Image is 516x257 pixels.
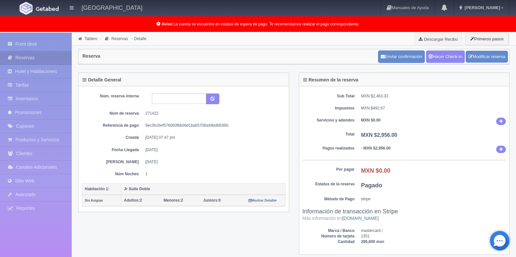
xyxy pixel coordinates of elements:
[203,198,218,203] strong: Juniors:
[85,187,109,191] b: Habitación 1:
[82,54,100,59] h4: Reserva
[361,234,506,239] dd: 2351
[303,78,359,82] h4: Resumen de la reserva
[342,216,379,221] a: [DOMAIN_NAME]
[20,2,33,15] img: Getabed
[426,50,465,63] a: Hacer Check-In
[87,111,139,116] dt: Núm de reserva
[85,199,103,202] small: Sin Asignar
[361,239,384,244] b: 295,600 mxn
[145,147,281,153] dd: [DATE]
[124,198,142,203] span: 2
[203,198,221,203] span: 0
[302,181,355,187] dt: Estatus de la reserva
[145,159,281,165] dd: [DATE]
[145,111,281,116] dd: 271422
[302,118,355,123] dt: Servicios y adendos
[87,123,139,128] dt: Referencia de pago
[302,93,355,99] dt: Sub Total
[248,199,277,202] small: Mostrar Detalle
[82,78,121,82] h4: Detalle General
[84,36,97,41] a: Tablero
[378,50,425,63] button: Enviar confirmación
[145,123,281,128] dd: 9ec3b16ef576083fbb06d1ba65708a49bd6836fc
[130,36,148,42] li: Detalle
[466,51,508,63] a: Modificar reserva
[361,228,506,234] dd: mastercard /
[145,171,281,177] dd: 1
[87,171,139,177] dt: Núm Noches
[361,118,381,122] b: MXN $0.00
[463,5,500,10] span: [PERSON_NAME]
[361,93,506,99] dd: MXN $2,463.33
[164,198,183,203] span: 2
[361,182,382,189] b: Pagado
[302,234,355,239] dt: Número de tarjeta
[361,106,506,111] dd: MXN $492.67
[302,132,355,137] dt: Total
[302,196,355,202] dt: Método de Pago
[302,167,355,172] dt: Por pagar
[465,33,509,45] button: Primeros pasos
[87,135,139,140] dt: Creada
[361,132,397,138] b: MXN $2,956.00
[302,239,355,245] dt: Cantidad
[87,147,139,153] dt: Fecha Llegada
[361,167,391,174] b: MXN $0.00
[145,135,281,140] dd: [DATE] 07:47 pm
[87,93,139,99] dt: Núm. reserva interna
[302,216,379,221] small: Más información en
[121,183,286,195] th: Jr Suite Doble
[164,198,181,203] strong: Menores:
[415,33,462,46] a: Descargar Recibo
[124,198,140,203] strong: Adultos:
[87,159,139,165] dt: [PERSON_NAME]
[302,228,355,234] dt: Marca / Banco
[162,22,173,26] b: Aviso:
[302,106,355,111] dt: Impuestos
[361,146,391,150] b: - MXN $2,956.00
[111,36,128,41] a: Reservas
[248,198,277,203] a: Mostrar Detalle
[302,146,355,151] dt: Pagos realizados
[361,196,506,202] dd: stripe
[81,3,142,11] h4: [GEOGRAPHIC_DATA]
[302,208,506,221] h3: Información de transacción en Stripe
[36,6,59,11] img: Getabed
